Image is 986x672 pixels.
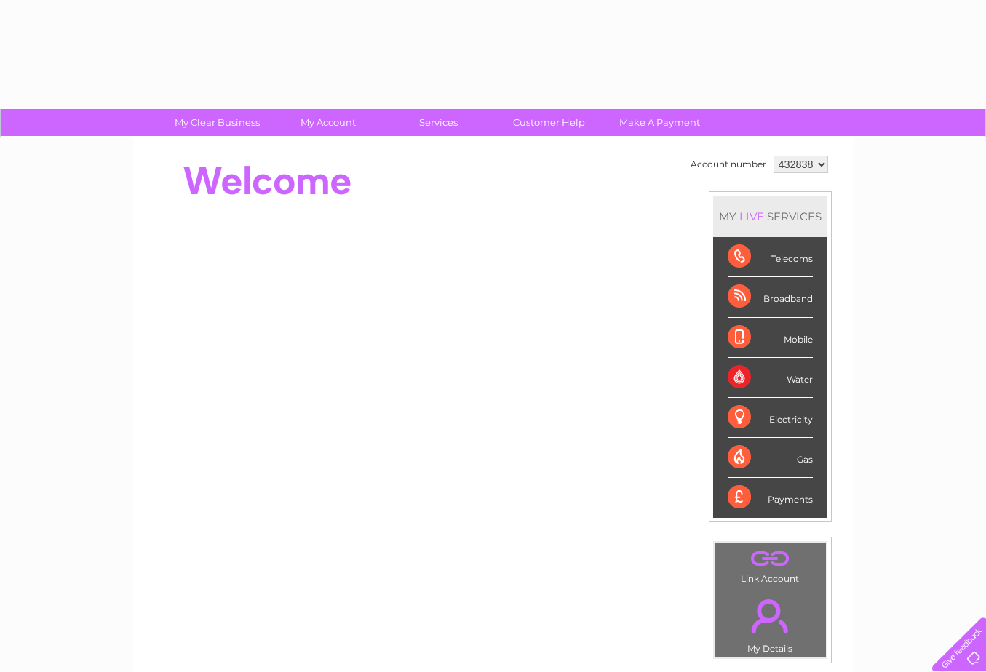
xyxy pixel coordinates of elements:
[728,237,813,277] div: Telecoms
[489,109,609,136] a: Customer Help
[728,398,813,438] div: Electricity
[728,277,813,317] div: Broadband
[728,358,813,398] div: Water
[268,109,388,136] a: My Account
[718,591,822,641] a: .
[714,542,827,588] td: Link Account
[718,546,822,572] a: .
[728,318,813,358] div: Mobile
[600,109,720,136] a: Make A Payment
[714,587,827,658] td: My Details
[736,209,767,223] div: LIVE
[157,109,277,136] a: My Clear Business
[728,438,813,478] div: Gas
[378,109,498,136] a: Services
[687,152,770,177] td: Account number
[728,478,813,517] div: Payments
[713,196,827,237] div: MY SERVICES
